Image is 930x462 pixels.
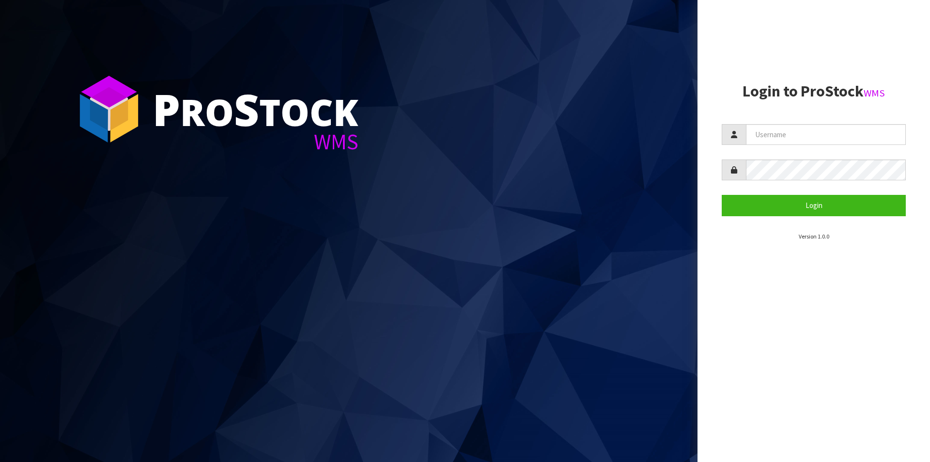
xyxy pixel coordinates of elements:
small: WMS [864,87,885,99]
input: Username [746,124,906,145]
div: ro tock [153,87,358,131]
img: ProStock Cube [73,73,145,145]
small: Version 1.0.0 [799,233,829,240]
div: WMS [153,131,358,153]
span: P [153,80,180,139]
span: S [234,80,259,139]
button: Login [722,195,906,216]
h2: Login to ProStock [722,83,906,100]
